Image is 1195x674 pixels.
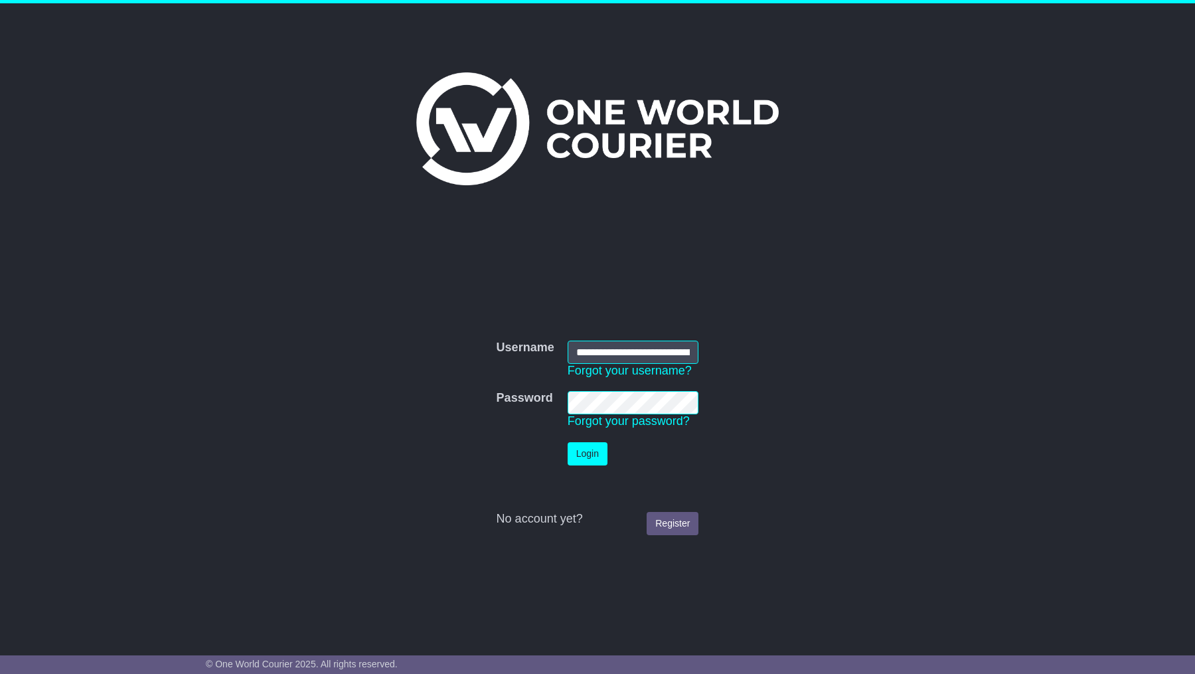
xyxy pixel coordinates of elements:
[497,391,553,406] label: Password
[416,72,779,185] img: One World
[568,364,692,377] a: Forgot your username?
[206,659,398,669] span: © One World Courier 2025. All rights reserved.
[568,414,690,428] a: Forgot your password?
[497,512,699,527] div: No account yet?
[647,512,698,535] a: Register
[497,341,554,355] label: Username
[568,442,607,465] button: Login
